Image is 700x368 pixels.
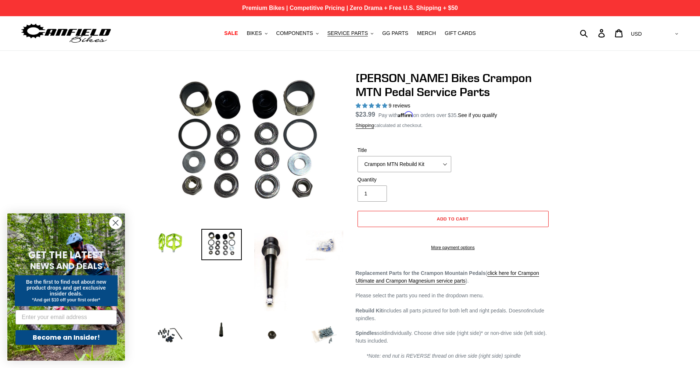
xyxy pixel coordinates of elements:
img: Load image into Gallery viewer, Canfield Bikes Crampon Mountain Rebuild Kit [201,229,242,260]
span: sold [377,330,387,336]
span: Add to cart [437,216,469,222]
span: GIFT CARDS [445,30,476,36]
em: *Note: end nut is REVERSE thread on drive side (right side) spindle [367,353,521,359]
img: Load image into Gallery viewer, Canfield Bikes Crampon MTN Pedal Service Parts [304,315,345,355]
a: GIFT CARDS [441,28,480,38]
span: $23.99 [356,111,376,118]
span: BIKES [247,30,262,36]
img: Load image into Gallery viewer, Canfield Bikes Crampon MTN Pedal Service Parts [304,229,345,262]
strong: Replacement Parts for the Crampon Mountain Pedals [356,270,486,276]
span: 9 reviews [388,103,410,109]
button: Become an Insider! [15,330,117,345]
span: SERVICE PARTS [327,30,368,36]
span: NEWS AND DEALS [30,260,103,272]
label: Quantity [358,176,451,184]
div: calculated at checkout. [356,122,550,129]
img: Load image into Gallery viewer, Canfield Bikes Crampon MTN Pedal Service Parts [150,315,190,355]
button: Close dialog [109,216,122,229]
button: BIKES [243,28,271,38]
span: GG PARTS [382,30,408,36]
span: MERCH [417,30,436,36]
span: GET THE LATEST [28,248,104,262]
p: individually. Choose drive side (right side)* or non-drive side (left side). Nuts included. [356,329,550,345]
img: Load image into Gallery viewer, Canfield Bikes Crampon MTN Pedal Service Parts [150,229,190,257]
a: SALE [220,28,241,38]
strong: Rebuild Kit [356,308,383,314]
span: Affirm [398,111,413,117]
img: Load image into Gallery viewer, Canfield Bikes Crampon MTN Pedal Service Parts [201,315,242,346]
span: Be the first to find out about new product drops and get exclusive insider deals. [26,279,107,297]
span: COMPONENTS [276,30,313,36]
img: Load image into Gallery viewer, Canfield Bikes Crampon MTN Pedal Service Parts [253,229,290,313]
a: Shipping [356,123,374,129]
span: *And get $10 off your first order* [32,297,100,302]
a: MERCH [413,28,439,38]
h1: [PERSON_NAME] Bikes Crampon MTN Pedal Service Parts [356,71,550,99]
input: Search [584,25,603,41]
button: COMPONENTS [273,28,322,38]
button: SERVICE PARTS [324,28,377,38]
img: Load image into Gallery viewer, Canfield Bikes Crampon MTN Pedal Service Parts [253,315,293,353]
p: includes all parts pictured for both left and right pedals. Does include spindles. [356,307,550,322]
p: ( ). [356,269,550,285]
em: not [521,308,528,314]
label: Title [358,146,451,154]
a: See if you qualify - Learn more about Affirm Financing (opens in modal) [458,112,497,118]
a: GG PARTS [378,28,412,38]
a: click here for Crampon Ultimate and Crampon Magnesium service parts [356,270,539,284]
span: Please select the parts you need in the dropdown menu. [356,293,484,298]
button: Add to cart [358,211,549,227]
a: More payment options [358,244,549,251]
strong: Spindles [356,330,377,336]
span: 5.00 stars [356,103,389,109]
input: Enter your email address [15,310,117,325]
p: Pay with on orders over $35. [378,110,497,119]
span: SALE [224,30,238,36]
img: Canfield Bikes [20,22,112,45]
